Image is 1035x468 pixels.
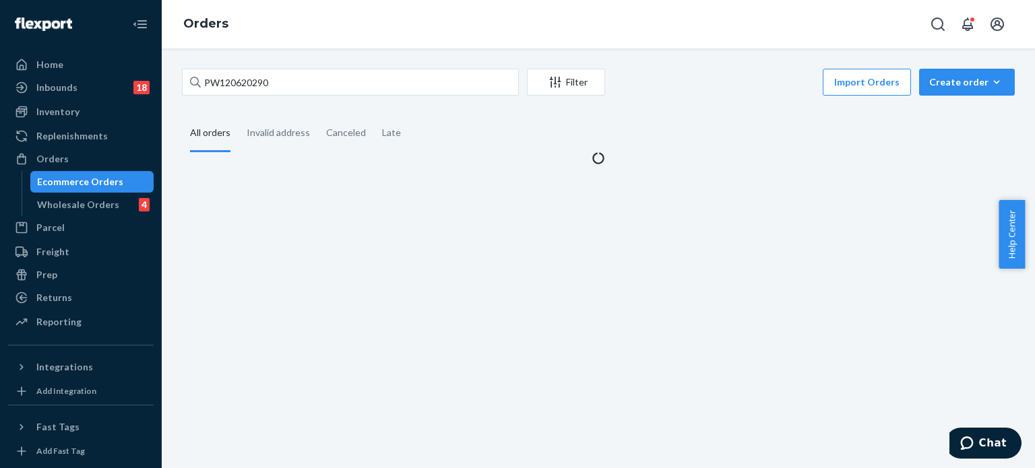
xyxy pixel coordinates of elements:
div: Canceled [326,115,366,150]
div: Add Fast Tag [36,445,85,457]
a: Orders [183,16,228,31]
div: Inventory [36,105,80,119]
button: Close Navigation [127,11,154,38]
button: Integrations [8,356,154,378]
a: Add Fast Tag [8,443,154,459]
iframe: Opens a widget where you can chat to one of our agents [949,428,1022,461]
a: Parcel [8,217,154,238]
a: Inbounds18 [8,77,154,98]
button: Help Center [999,200,1025,269]
a: Add Integration [8,383,154,399]
div: Parcel [36,221,65,234]
div: Replenishments [36,129,108,143]
img: Flexport logo [15,18,72,31]
div: Returns [36,291,72,304]
a: Ecommerce Orders [30,171,154,193]
a: Prep [8,264,154,286]
div: Prep [36,268,57,281]
div: Filter [528,75,604,89]
a: Orders [8,148,154,170]
div: All orders [190,115,230,152]
a: Freight [8,241,154,263]
div: Fast Tags [36,420,80,434]
button: Open account menu [984,11,1011,38]
a: Home [8,54,154,75]
div: Late [382,115,401,150]
input: Search orders [182,69,519,96]
div: Ecommerce Orders [37,175,123,189]
ol: breadcrumbs [172,5,239,44]
div: Reporting [36,315,82,329]
a: Wholesale Orders4 [30,194,154,215]
button: Create order [919,69,1015,96]
button: Fast Tags [8,416,154,438]
button: Open notifications [954,11,981,38]
div: Invalid address [247,115,310,150]
a: Inventory [8,101,154,123]
a: Returns [8,287,154,308]
div: Create order [929,75,1005,89]
div: Home [36,58,63,71]
button: Open Search Box [924,11,951,38]
div: 18 [133,81,150,94]
div: 4 [139,198,150,211]
a: Replenishments [8,125,154,147]
div: Add Integration [36,385,96,397]
div: Freight [36,245,69,259]
div: Orders [36,152,69,166]
div: Wholesale Orders [37,198,119,211]
button: Import Orders [823,69,911,96]
a: Reporting [8,311,154,333]
div: Inbounds [36,81,77,94]
div: Integrations [36,360,93,374]
button: Filter [527,69,605,96]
